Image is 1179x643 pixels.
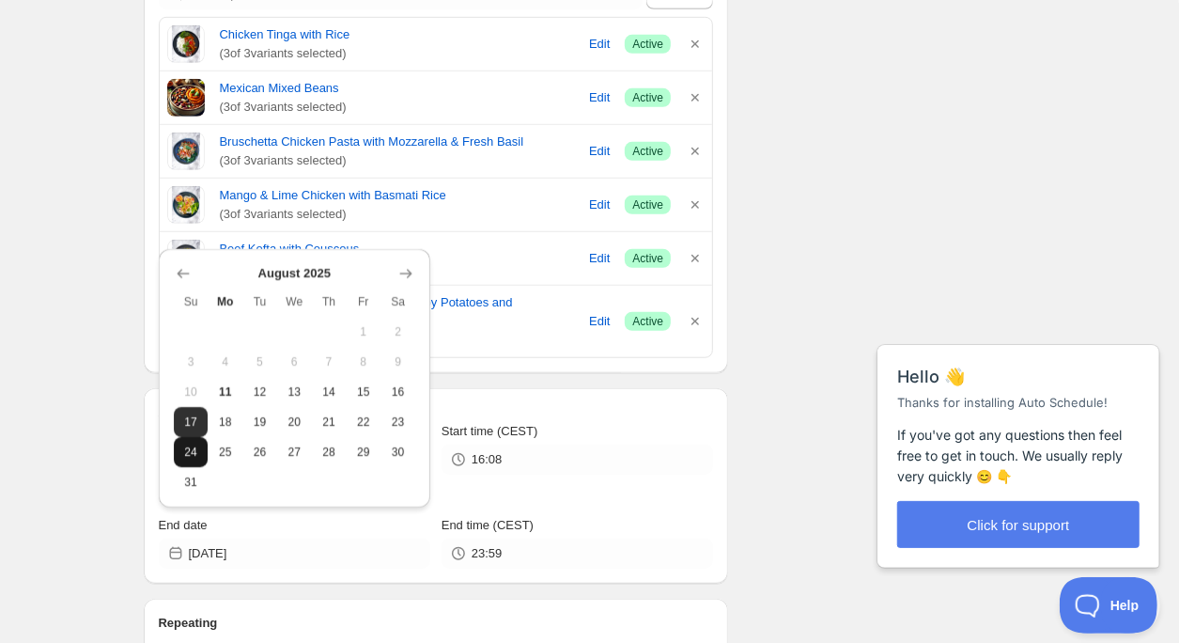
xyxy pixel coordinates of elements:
[346,407,380,437] button: Friday August 22 2025
[220,25,575,44] a: Chicken Tinga with Rice
[220,44,575,63] span: ( 3 of 3 variants selected)
[220,240,575,259] a: Beef Kofta with Couscous
[215,384,235,400] span: 11
[174,287,209,317] th: Sunday
[380,287,415,317] th: Saturday
[242,347,277,377] button: Tuesday August 5 2025
[380,407,415,437] button: Saturday August 23 2025
[250,445,270,460] span: 26
[277,347,312,377] button: Wednesday August 6 2025
[353,415,373,430] span: 22
[285,415,304,430] span: 20
[632,144,663,159] span: Active
[285,354,304,369] span: 6
[632,90,663,105] span: Active
[181,415,201,430] span: 17
[181,445,201,460] span: 24
[285,294,304,309] span: We
[277,407,312,437] button: Wednesday August 20 2025
[170,260,196,287] button: Show previous month, July 2025
[242,377,277,407] button: Tuesday August 12 2025
[442,424,538,438] span: Start time (CEST)
[220,79,575,98] a: Mexican Mixed Beans
[181,354,201,369] span: 3
[632,314,663,329] span: Active
[242,407,277,437] button: Tuesday August 19 2025
[312,407,347,437] button: Thursday August 21 2025
[319,294,339,309] span: Th
[277,377,312,407] button: Wednesday August 13 2025
[285,445,304,460] span: 27
[589,196,610,214] span: Edit
[220,133,575,151] a: Bruschetta Chicken Pasta with Mozzarella & Fresh Basil
[632,197,663,212] span: Active
[208,347,242,377] button: Monday August 4 2025
[393,260,419,287] button: Show next month, September 2025
[250,384,270,400] span: 12
[159,518,208,532] span: End date
[589,249,610,268] span: Edit
[312,287,347,317] th: Thursday
[589,35,610,54] span: Edit
[220,151,575,170] span: ( 3 of 3 variants selected)
[174,347,209,377] button: Sunday August 3 2025
[208,287,242,317] th: Monday
[159,403,714,422] h2: Active dates
[242,287,277,317] th: Tuesday
[181,294,201,309] span: Su
[174,377,209,407] button: Sunday August 10 2025
[353,384,373,400] span: 15
[388,324,408,339] span: 2
[181,475,201,490] span: 31
[346,347,380,377] button: Friday August 8 2025
[215,354,235,369] span: 4
[589,88,610,107] span: Edit
[578,306,621,337] button: Edit
[208,377,242,407] button: Today Monday August 11 2025
[220,205,575,224] span: ( 3 of 3 variants selected)
[632,37,663,52] span: Active
[174,467,209,497] button: Sunday August 31 2025
[578,243,621,274] button: Edit
[632,251,663,266] span: Active
[319,415,339,430] span: 21
[380,347,415,377] button: Saturday August 9 2025
[319,384,339,400] span: 14
[220,98,575,117] span: ( 3 of 3 variants selected)
[388,384,408,400] span: 16
[250,415,270,430] span: 19
[215,415,235,430] span: 18
[312,377,347,407] button: Thursday August 14 2025
[442,518,534,532] span: End time (CEST)
[346,377,380,407] button: Friday August 15 2025
[1060,577,1160,634] iframe: Help Scout Beacon - Open
[353,294,373,309] span: Fr
[578,29,621,59] button: Edit
[388,294,408,309] span: Sa
[380,317,415,347] button: Saturday August 2 2025
[312,437,347,467] button: Thursday August 28 2025
[220,186,575,205] a: Mango & Lime Chicken with Basmati Rice
[277,437,312,467] button: Wednesday August 27 2025
[208,437,242,467] button: Monday August 25 2025
[208,407,242,437] button: Monday August 18 2025
[388,445,408,460] span: 30
[346,437,380,467] button: Friday August 29 2025
[250,294,270,309] span: Tu
[174,437,209,467] button: Sunday August 24 2025
[319,354,339,369] span: 7
[285,384,304,400] span: 13
[589,312,610,331] span: Edit
[353,445,373,460] span: 29
[578,83,621,113] button: Edit
[312,347,347,377] button: Thursday August 7 2025
[353,324,373,339] span: 1
[578,136,621,166] button: Edit
[159,614,714,633] h2: Repeating
[589,142,610,161] span: Edit
[388,415,408,430] span: 23
[319,445,339,460] span: 28
[388,354,408,369] span: 9
[868,300,1171,577] iframe: Help Scout Beacon - Messages and Notifications
[346,317,380,347] button: Friday August 1 2025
